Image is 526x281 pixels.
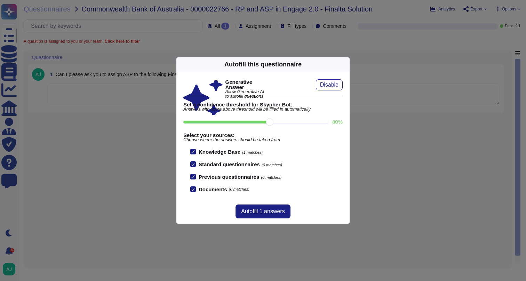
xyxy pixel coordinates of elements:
[316,79,343,90] button: Disable
[224,60,302,69] div: Autofill this questionnaire
[199,187,227,192] b: Documents
[229,187,249,191] span: (0 matches)
[320,82,338,88] span: Disable
[183,107,343,112] span: Answers with score above threshold will be filled in automatically
[225,79,265,90] b: Generative Answer
[183,133,343,138] b: Select your sources:
[199,149,240,155] b: Knowledge Base
[236,204,290,218] button: Autofill 1 answers
[241,209,285,214] span: Autofill 1 answers
[199,174,259,180] b: Previous questionnaires
[262,163,282,167] span: (0 matches)
[183,102,343,107] b: Set a confidence threshold for Skypher Bot:
[199,161,260,167] b: Standard questionnaires
[225,90,265,99] span: Allow Generative AI to autofill questions
[332,119,343,125] label: 80 %
[183,138,343,142] span: Choose where the answers should be taken from
[242,150,263,154] span: (1 matches)
[261,175,281,179] span: (0 matches)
